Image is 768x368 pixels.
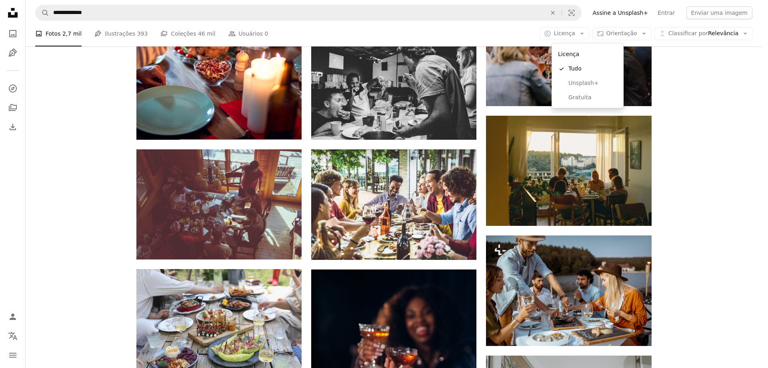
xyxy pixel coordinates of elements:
div: Licença [552,43,624,108]
span: Gratuita [568,94,617,102]
span: Licença [554,30,575,36]
span: Unsplash+ [568,79,617,87]
div: Licença [555,46,620,62]
button: Licença [540,27,589,40]
span: Tudo [568,65,617,73]
button: Orientação [592,27,651,40]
